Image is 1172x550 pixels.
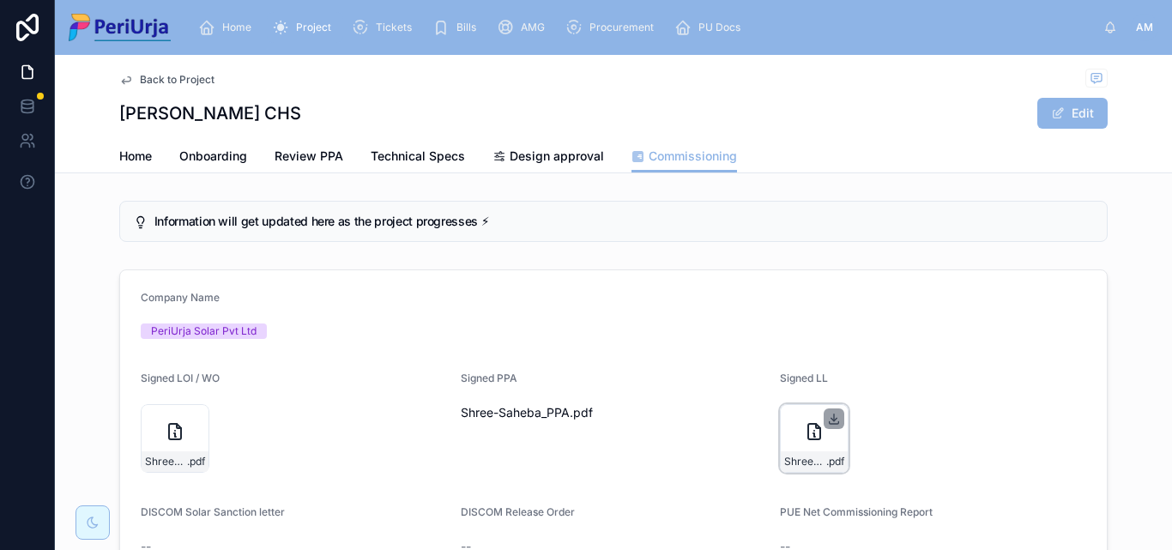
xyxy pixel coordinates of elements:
span: PUE Net Commissioning Report [780,505,933,518]
a: Design approval [492,141,604,175]
button: Edit [1037,98,1108,129]
span: Design approval [510,148,604,165]
span: Review PPA [275,148,343,165]
span: Home [222,21,251,34]
span: AM [1136,21,1153,34]
span: Onboarding [179,148,247,165]
a: Onboarding [179,141,247,175]
span: Shree-Saheba_LOI [145,455,187,468]
a: Project [267,12,343,43]
a: Commissioning [631,141,737,173]
span: .pdf [826,455,844,468]
span: Company Name [141,291,220,304]
span: .pdf [187,455,205,468]
a: Bills [427,12,488,43]
a: AMG [492,12,557,43]
a: Review PPA [275,141,343,175]
a: Procurement [560,12,666,43]
span: .pdf [570,404,593,421]
a: Back to Project [119,73,214,87]
div: PeriUrja Solar Pvt Ltd [151,323,257,339]
span: Tickets [376,21,412,34]
a: Home [193,12,263,43]
span: AMG [521,21,545,34]
h1: [PERSON_NAME] CHS [119,101,301,125]
img: App logo [69,14,171,41]
span: Signed PPA [461,372,517,384]
span: Signed LL [780,372,828,384]
span: Bills [456,21,476,34]
span: Shree-Saheba_PPA [461,404,570,421]
h5: Information will get updated here as the project progresses ⚡ [154,215,1093,227]
span: Shree-Saheba_LL [784,455,826,468]
span: Commissioning [649,148,737,165]
span: PU Docs [698,21,740,34]
a: PU Docs [669,12,752,43]
span: Signed LOI / WO [141,372,220,384]
a: Tickets [347,12,424,43]
span: Home [119,148,152,165]
a: Technical Specs [371,141,465,175]
div: scrollable content [184,9,1103,46]
span: Technical Specs [371,148,465,165]
span: Back to Project [140,73,214,87]
span: DISCOM Release Order [461,505,575,518]
span: DISCOM Solar Sanction letter [141,505,285,518]
span: Procurement [589,21,654,34]
a: Home [119,141,152,175]
span: Project [296,21,331,34]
